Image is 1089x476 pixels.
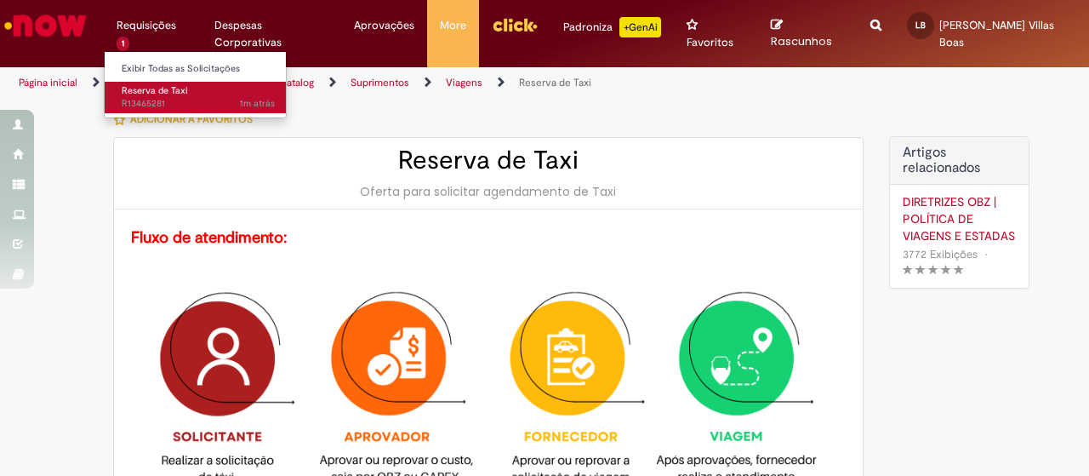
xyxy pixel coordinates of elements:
strong: Fluxo de atendimento: [131,227,288,248]
span: 3772 Exibições [903,247,978,261]
span: Aprovações [354,17,414,34]
span: LB [915,20,926,31]
img: ServiceNow [2,9,89,43]
div: Oferta para solicitar agendamento de Taxi [131,183,846,200]
div: Padroniza [563,17,661,37]
a: Rascunhos [771,18,844,49]
span: Adicionar a Favoritos [130,112,253,126]
img: click_logo_yellow_360x200.png [492,12,538,37]
span: Rascunhos [771,33,832,49]
span: 1 [117,37,129,51]
a: DIRETRIZES OBZ | POLÍTICA DE VIAGENS E ESTADAS [903,193,1016,244]
span: Favoritos [687,34,733,51]
span: Reserva de Taxi [122,84,188,97]
time: 30/08/2025 19:15:36 [240,97,275,110]
a: Exibir Todas as Solicitações [105,60,292,78]
ul: Requisições [104,51,287,118]
span: • [981,243,991,266]
a: Página inicial [19,76,77,89]
h2: Reserva de Taxi [131,146,846,175]
span: More [440,17,466,34]
a: Viagens [446,76,482,89]
a: Suprimentos [351,76,409,89]
a: Reserva de Taxi [519,76,591,89]
span: 1m atrás [240,97,275,110]
button: Adicionar a Favoritos [113,101,262,137]
a: Aberto R13465281 : Reserva de Taxi [105,82,292,113]
span: Despesas Corporativas [214,17,328,51]
ul: Trilhas de página [13,67,713,99]
span: R13465281 [122,97,275,111]
p: +GenAi [619,17,661,37]
span: Requisições [117,17,176,34]
span: [PERSON_NAME] Villas Boas [939,18,1054,49]
h3: Artigos relacionados [903,146,1016,175]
